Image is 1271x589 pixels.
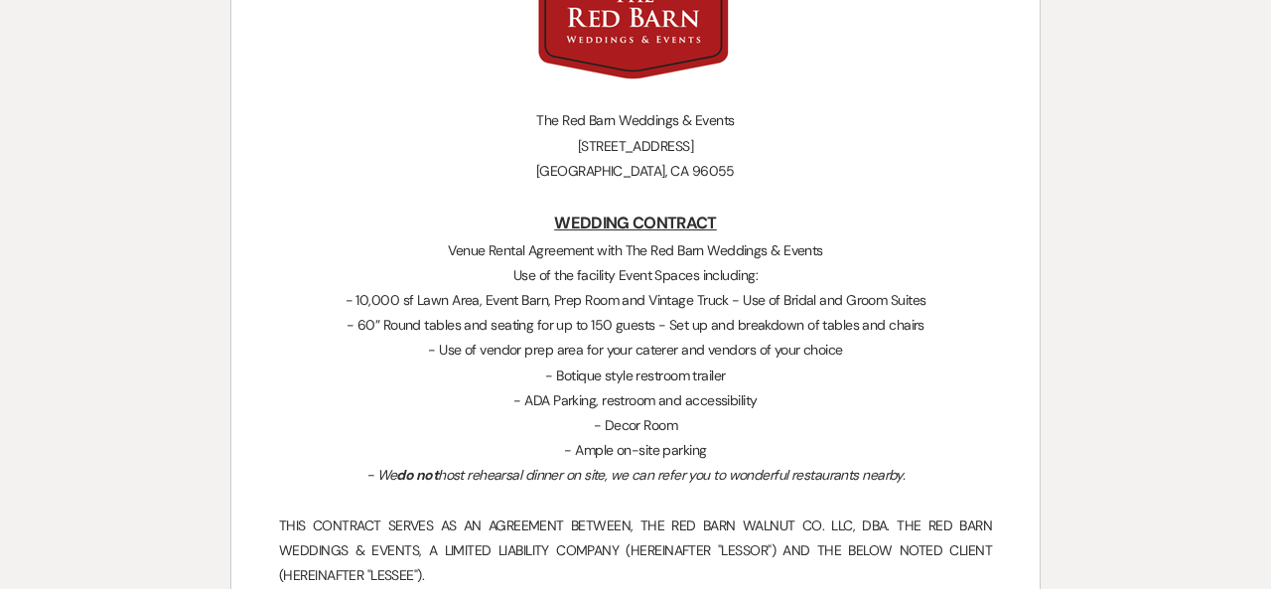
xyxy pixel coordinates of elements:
[279,438,992,463] p: - Ample on-site parking
[279,288,992,313] p: - 10,000 sf Lawn Area, Event Barn, Prep Room and Vintage Truck - Use of Bridal and Groom Suites
[554,213,717,233] u: WEDDING CONTRACT
[279,263,992,288] p: Use of the facility Event Spaces including:
[279,514,992,589] p: THIS CONTRACT SERVES AS AN AGREEMENT BETWEEN, THE RED BARN WALNUT CO. LLC, DBA. THE RED BARN WEDD...
[438,466,905,484] em: host rehearsal dinner on site, we can refer you to wonderful restaurants nearby.
[279,238,992,263] p: Venue Rental Agreement with The Red Barn Weddings & Events
[279,313,992,338] p: - 60” Round tables and seating for up to 150 guests - Set up and breakdown of tables and chairs
[279,338,992,363] p: - Use of vendor prep area for your caterer and vendors of your choice
[366,466,397,484] em: - We
[396,466,438,484] em: do not
[279,134,992,159] p: [STREET_ADDRESS]
[279,413,992,438] p: - Decor Room
[279,159,992,184] p: [GEOGRAPHIC_DATA], CA 96055
[279,388,992,413] p: - ADA Parking, restroom and accessibility
[279,108,992,133] p: The Red Barn Weddings & Events
[279,364,992,388] p: - Botique style restroom trailer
